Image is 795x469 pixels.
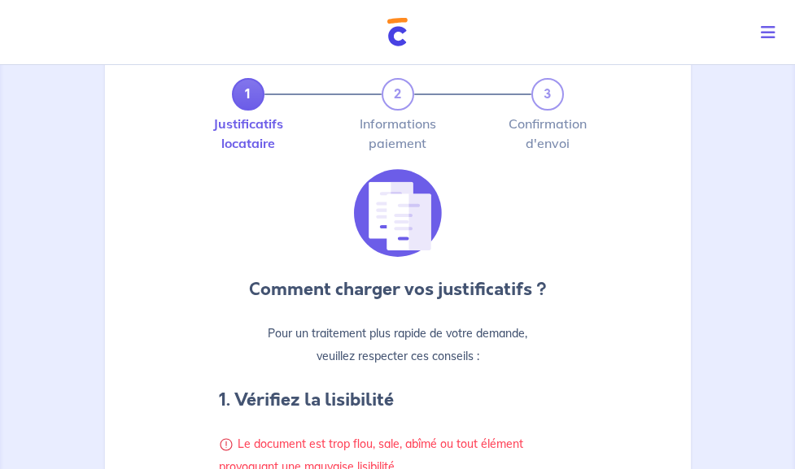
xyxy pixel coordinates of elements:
p: Comment charger vos justificatifs ? [219,276,577,302]
h4: 1. Vérifiez la lisibilité [219,387,577,413]
label: Informations paiement [382,117,414,150]
img: Warning [219,437,234,452]
p: Pour un traitement plus rapide de votre demande, veuillez respecter ces conseils : [219,322,577,367]
label: Justificatifs locataire [232,117,264,150]
img: Cautioneo [387,18,408,46]
button: Toggle navigation [748,11,795,54]
label: Confirmation d'envoi [531,117,564,150]
a: 1 [232,78,264,111]
img: illu_list_justif.svg [354,169,442,257]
